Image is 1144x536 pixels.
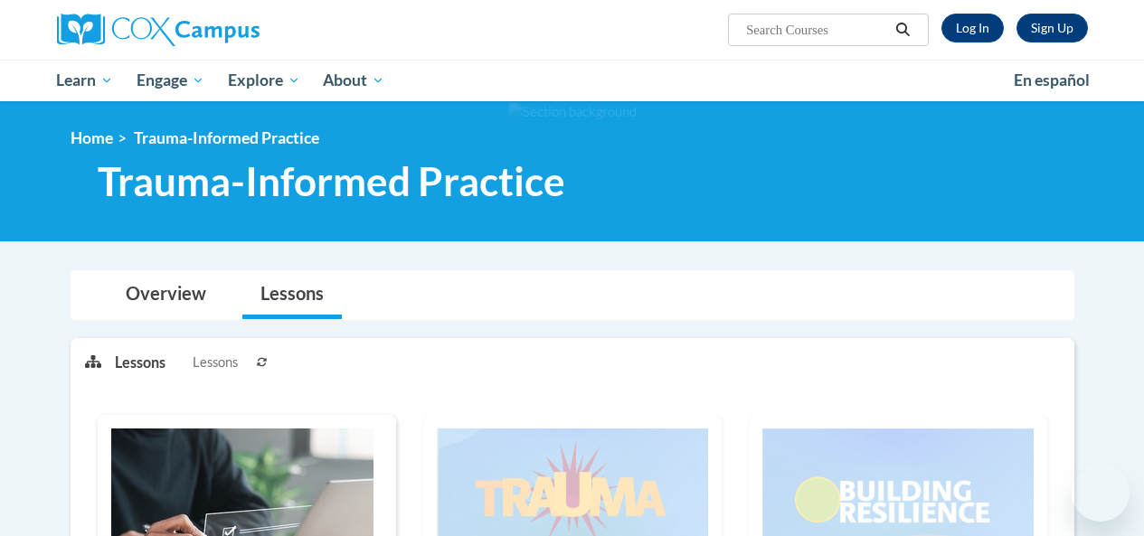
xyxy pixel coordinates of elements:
input: Search Courses [744,19,889,41]
a: Explore [216,60,312,101]
button: Search [889,19,916,41]
a: Engage [125,60,216,101]
img: Cox Campus [57,14,260,46]
span: Learn [56,70,113,91]
a: Cox Campus [57,14,383,46]
p: Lessons [115,353,165,372]
span: Lessons [193,353,238,372]
a: Overview [108,271,224,319]
a: Learn [45,60,126,101]
a: En español [1002,61,1101,99]
a: Log In [941,14,1004,42]
img: Section background [508,102,637,122]
a: Home [71,128,113,147]
span: About [323,70,384,91]
iframe: Button to launch messaging window [1072,464,1130,522]
a: About [311,60,396,101]
span: En español [1014,71,1090,89]
div: Main menu [43,60,1101,101]
a: Register [1016,14,1088,42]
span: Trauma-Informed Practice [134,128,319,147]
span: Engage [137,70,204,91]
span: Explore [228,70,300,91]
span: Trauma-Informed Practice [98,157,565,205]
a: Lessons [242,271,342,319]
